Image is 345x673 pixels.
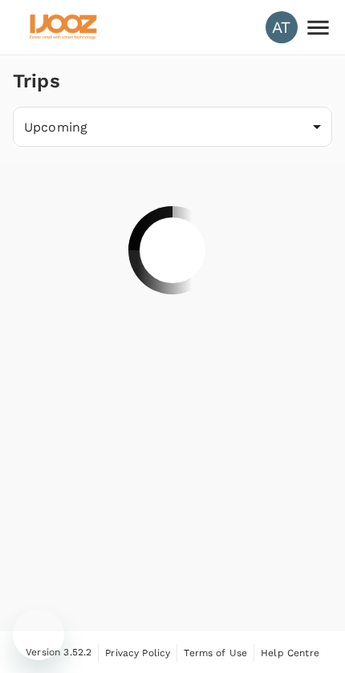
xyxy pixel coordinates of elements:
span: Version 3.52.2 [26,645,91,661]
h1: Trips [13,55,60,107]
img: IJOOZ AI Pte Ltd [26,10,99,45]
a: Privacy Policy [105,644,170,662]
div: Upcoming [13,107,332,147]
span: Privacy Policy [105,647,170,659]
iframe: Button to launch messaging window [13,609,64,660]
span: Terms of Use [184,647,247,659]
a: Help Centre [261,644,319,662]
div: AT [266,11,298,43]
span: Help Centre [261,647,319,659]
a: Terms of Use [184,644,247,662]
